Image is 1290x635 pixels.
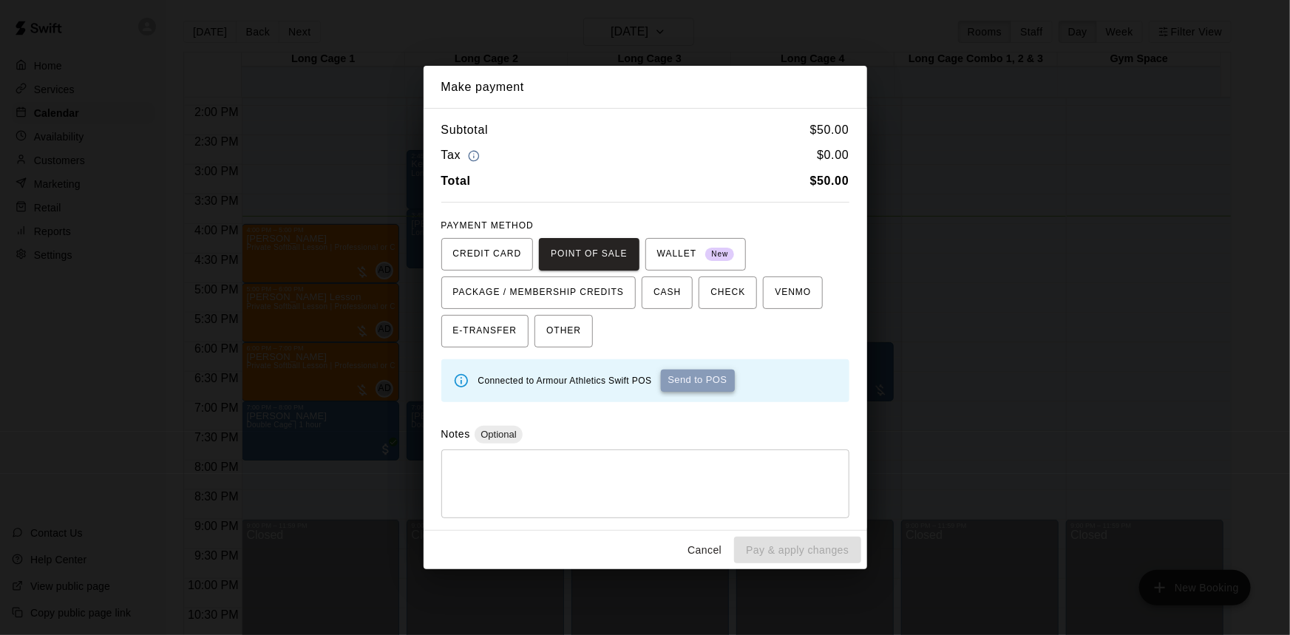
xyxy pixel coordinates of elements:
[539,238,639,271] button: POINT OF SALE
[657,242,735,266] span: WALLET
[546,319,581,343] span: OTHER
[642,276,693,309] button: CASH
[441,428,470,440] label: Notes
[453,242,522,266] span: CREDIT CARD
[681,537,728,564] button: Cancel
[763,276,823,309] button: VENMO
[705,245,734,265] span: New
[453,319,517,343] span: E-TRANSFER
[441,276,636,309] button: PACKAGE / MEMBERSHIP CREDITS
[710,281,745,305] span: CHECK
[810,174,849,187] b: $ 50.00
[441,238,534,271] button: CREDIT CARD
[453,281,625,305] span: PACKAGE / MEMBERSHIP CREDITS
[441,120,489,140] h6: Subtotal
[645,238,747,271] button: WALLET New
[699,276,757,309] button: CHECK
[441,146,484,166] h6: Tax
[478,376,652,386] span: Connected to Armour Athletics Swift POS
[551,242,627,266] span: POINT OF SALE
[441,220,534,231] span: PAYMENT METHOD
[441,315,529,347] button: E-TRANSFER
[661,370,735,392] button: Send to POS
[810,120,849,140] h6: $ 50.00
[424,66,867,109] h2: Make payment
[441,174,471,187] b: Total
[475,429,522,440] span: Optional
[817,146,849,166] h6: $ 0.00
[775,281,811,305] span: VENMO
[534,315,593,347] button: OTHER
[654,281,681,305] span: CASH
